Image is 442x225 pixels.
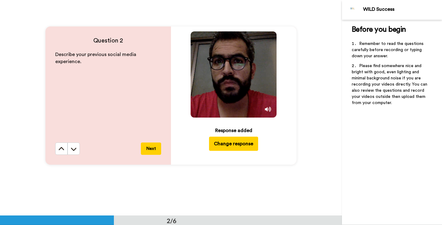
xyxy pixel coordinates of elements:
span: Before you begin [352,26,406,33]
button: Change response [209,137,258,151]
button: Next [141,143,161,155]
div: WILD Success [363,6,442,12]
img: Profile Image [345,2,360,17]
span: Describe your previous social media experience. [55,52,138,64]
img: Mute/Unmute [265,106,271,112]
span: Remember to read the questions carefully before recording or typing down your answer. [352,42,425,58]
span: Please find somewhere nice and bright with good, even lighting and minimal background noise if yo... [352,64,428,105]
div: Response added [215,127,252,134]
div: 2/6 [157,216,186,225]
h4: Question 2 [55,36,161,45]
